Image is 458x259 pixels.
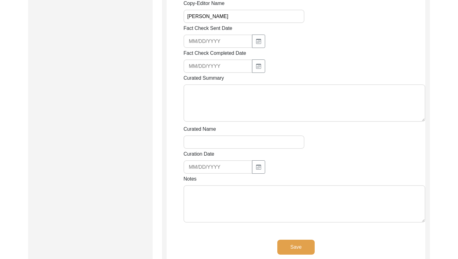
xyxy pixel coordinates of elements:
[184,160,252,174] input: MM/DD/YYYY
[277,240,315,255] button: Save
[184,150,214,158] label: Curation Date
[184,35,252,48] input: MM/DD/YYYY
[184,175,197,183] label: Notes
[184,25,232,32] label: Fact Check Sent Date
[184,125,216,133] label: Curated Name
[184,49,246,57] label: Fact Check Completed Date
[184,59,252,73] input: MM/DD/YYYY
[184,74,224,82] label: Curated Summary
